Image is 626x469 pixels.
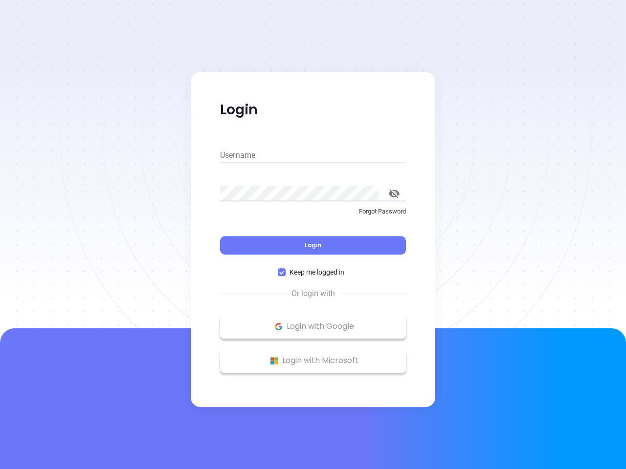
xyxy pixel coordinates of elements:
button: Login [220,236,406,255]
p: Login [220,101,406,119]
p: Login with Microsoft [225,353,401,368]
img: Microsoft Logo [268,355,280,367]
button: Google Logo Login with Google [220,314,406,339]
button: Microsoft Logo Login with Microsoft [220,348,406,373]
p: Forgot Password [220,207,406,216]
p: Login with Google [225,319,401,334]
button: toggle password visibility [382,182,406,205]
span: Or login with [287,288,340,299]
a: Forgot Password [220,207,406,224]
img: Google Logo [272,320,285,333]
span: Login [305,241,321,249]
span: Keep me logged in [286,267,348,277]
